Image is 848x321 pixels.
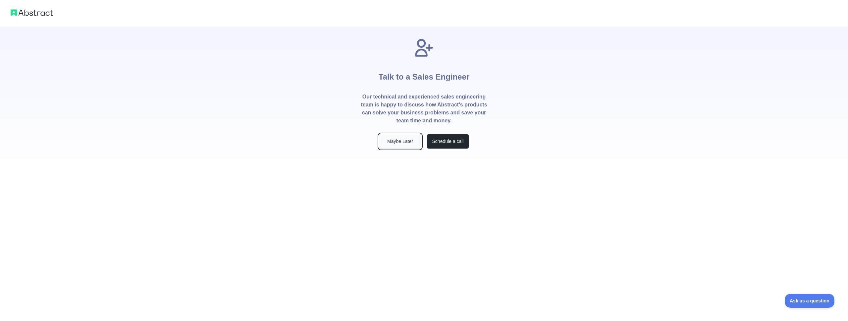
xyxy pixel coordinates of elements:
[11,8,53,17] img: Abstract logo
[427,134,469,149] button: Schedule a call
[360,93,488,125] p: Our technical and experienced sales engineering team is happy to discuss how Abstract's products ...
[785,294,835,308] iframe: Toggle Customer Support
[379,134,421,149] button: Maybe Later
[379,58,469,93] h1: Talk to a Sales Engineer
